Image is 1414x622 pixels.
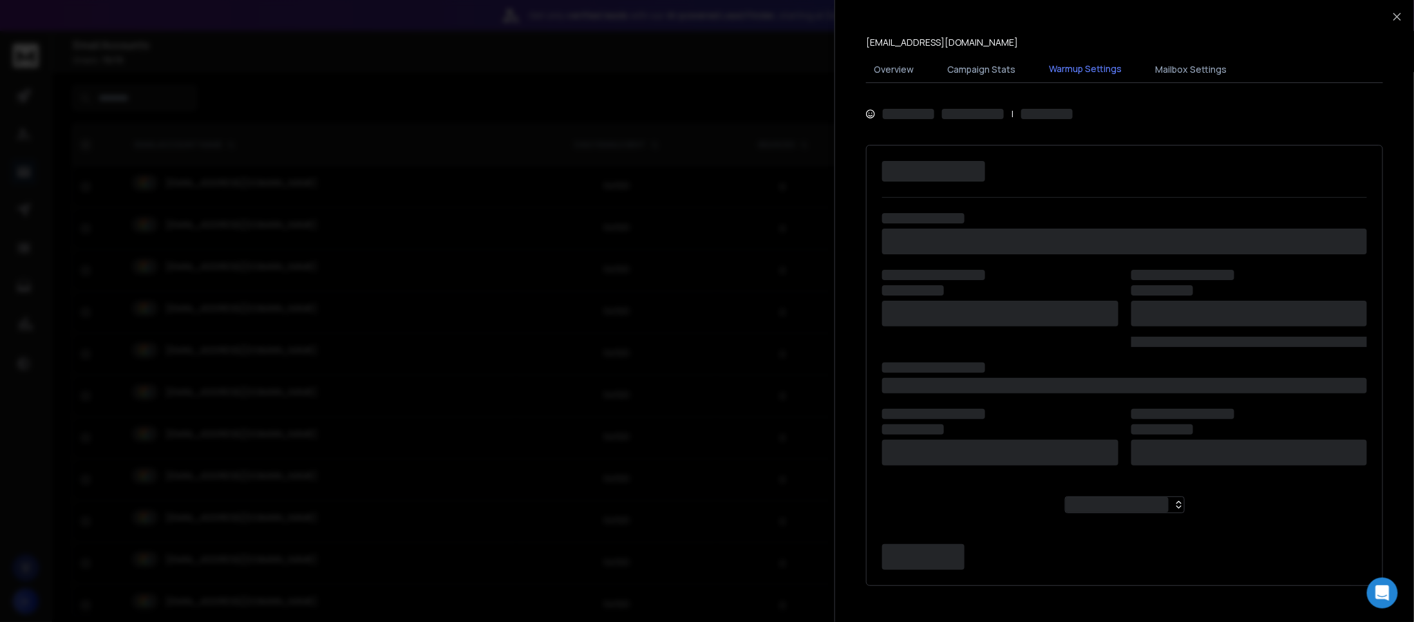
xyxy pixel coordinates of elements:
div: Open Intercom Messenger [1367,578,1398,608]
button: Overview [866,55,921,84]
button: Warmup Settings [1041,55,1129,84]
span: | [1012,108,1013,120]
button: Mailbox Settings [1147,55,1234,84]
p: [EMAIL_ADDRESS][DOMAIN_NAME] [866,36,1018,49]
button: Campaign Stats [939,55,1023,84]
